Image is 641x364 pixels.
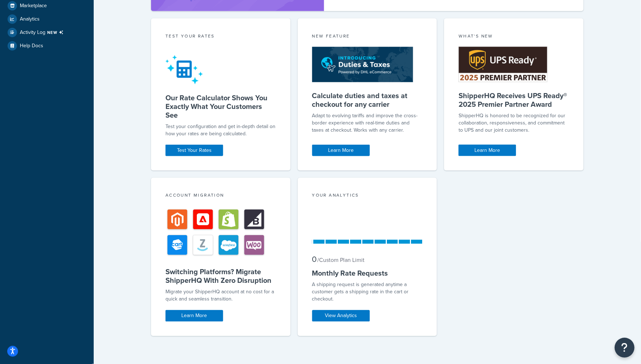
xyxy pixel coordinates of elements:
[312,91,423,109] h5: Calculate duties and taxes at checkout for any carrier
[312,192,423,201] div: Your Analytics
[165,145,223,156] a: Test Your Rates
[5,39,88,52] a: Help Docs
[312,254,317,266] span: 0
[165,192,276,201] div: Account Migration
[165,123,276,137] div: Test your configuration and get in-depth detail on how your rates are being calculated.
[47,30,66,35] span: NEW
[165,93,276,119] h5: Our Rate Calculator Shows You Exactly What Your Customers See
[615,338,635,358] button: Open Resource Center
[312,269,423,278] h5: Monthly Rate Requests
[165,289,276,303] div: Migrate your ShipperHQ account at no cost for a quick and seamless transition.
[312,281,423,303] div: A shipping request is generated anytime a customer gets a shipping rate in the cart or checkout.
[312,112,423,134] p: Adapt to evolving tariffs and improve the cross-border experience with real-time duties and taxes...
[165,310,223,322] a: Learn More
[20,43,43,49] span: Help Docs
[318,256,365,264] small: / Custom Plan Limit
[165,33,276,41] div: Test your rates
[459,112,569,134] p: ShipperHQ is honored to be recognized for our collaboration, responsiveness, and commitment to UP...
[20,3,47,9] span: Marketplace
[5,13,88,26] a: Analytics
[165,268,276,285] h5: Switching Platforms? Migrate ShipperHQ With Zero Disruption
[459,33,569,41] div: What's New
[459,91,569,109] h5: ShipperHQ Receives UPS Ready® 2025 Premier Partner Award
[20,28,66,37] span: Activity Log
[312,145,370,156] a: Learn More
[312,310,370,322] a: View Analytics
[5,26,88,39] a: Activity LogNEW
[459,145,516,156] a: Learn More
[20,16,40,22] span: Analytics
[312,33,423,41] div: New Feature
[5,26,88,39] li: [object Object]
